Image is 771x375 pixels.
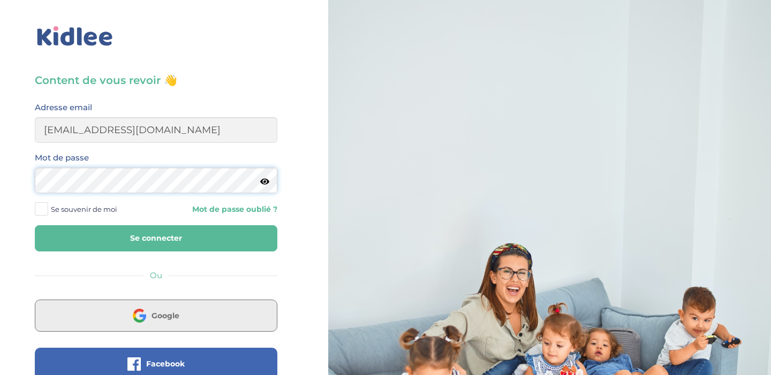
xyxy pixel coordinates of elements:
span: Se souvenir de moi [51,202,117,216]
a: Mot de passe oublié ? [164,204,277,215]
span: Facebook [146,358,185,369]
h3: Content de vous revoir 👋 [35,73,277,88]
img: google.png [133,309,146,322]
img: facebook.png [127,357,141,371]
span: Google [152,310,179,321]
input: Email [35,117,277,143]
label: Mot de passe [35,151,89,165]
a: Google [35,318,277,328]
button: Se connecter [35,225,277,251]
button: Google [35,300,277,332]
span: Ou [150,270,162,280]
label: Adresse email [35,101,92,114]
img: logo_kidlee_bleu [35,24,115,49]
